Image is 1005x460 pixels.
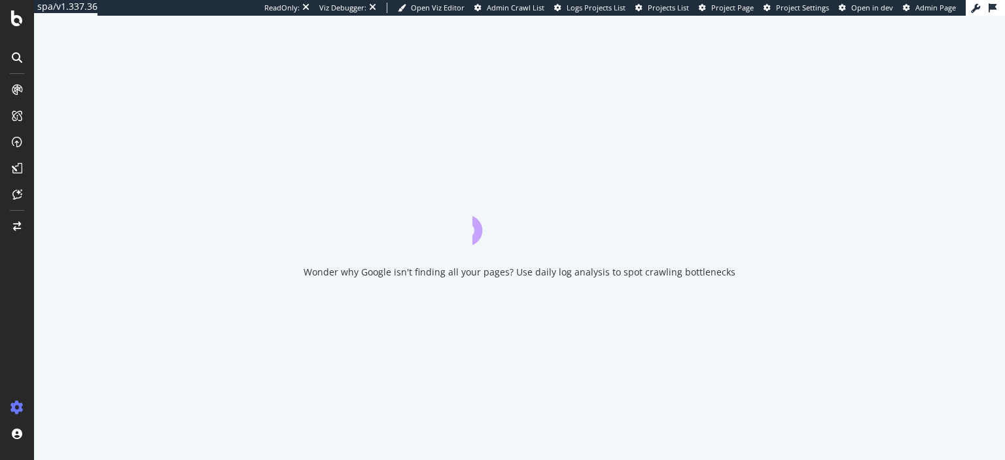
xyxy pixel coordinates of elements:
a: Open in dev [839,3,893,13]
span: Admin Crawl List [487,3,544,12]
span: Project Settings [776,3,829,12]
span: Open Viz Editor [411,3,465,12]
a: Project Page [699,3,754,13]
span: Logs Projects List [567,3,626,12]
div: animation [472,198,567,245]
a: Admin Crawl List [474,3,544,13]
a: Logs Projects List [554,3,626,13]
span: Project Page [711,3,754,12]
span: Open in dev [851,3,893,12]
a: Open Viz Editor [398,3,465,13]
span: Projects List [648,3,689,12]
a: Admin Page [903,3,956,13]
a: Projects List [635,3,689,13]
a: Project Settings [764,3,829,13]
div: Wonder why Google isn't finding all your pages? Use daily log analysis to spot crawling bottlenecks [304,266,735,279]
div: Viz Debugger: [319,3,366,13]
div: ReadOnly: [264,3,300,13]
span: Admin Page [915,3,956,12]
